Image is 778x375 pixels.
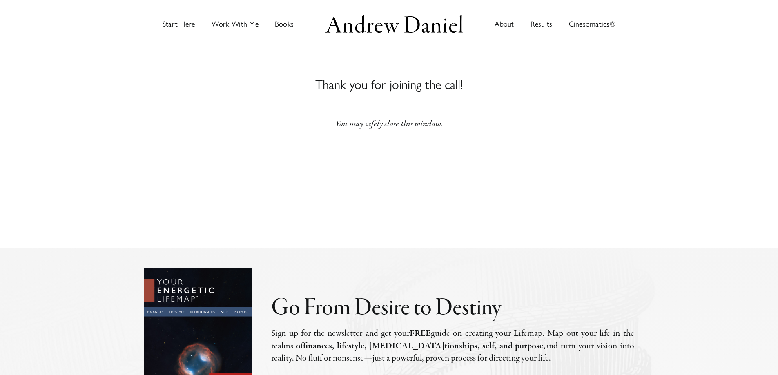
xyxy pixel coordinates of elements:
[271,296,634,321] h2: Go From Desire to Destiny
[323,13,466,35] img: Andrew Daniel Logo
[271,327,634,365] p: Sign up for the newslet­ter and get your guide on cre­at­ing your Lifemap. Map out your life in t...
[495,2,514,47] a: About
[410,327,431,339] strong: FREE
[569,2,616,47] a: Cinesomatics®
[212,2,259,47] a: Work with Andrew in groups or private sessions
[212,20,259,28] span: Work With Me
[144,77,634,93] h4: Thank you for joining the call!
[303,340,545,352] strong: finances, lifestyle, [MEDICAL_DATA]­tion­ships, self, and pur­pose,
[531,20,553,28] span: Results
[275,20,294,28] span: Books
[275,2,294,47] a: Discover books written by Andrew Daniel
[163,20,195,28] span: Start Here
[495,20,514,28] span: About
[163,2,195,47] a: Start Here
[531,2,553,47] a: Results
[335,118,443,130] em: You may safe­ly close this window.
[569,20,616,28] span: Cinesomatics®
